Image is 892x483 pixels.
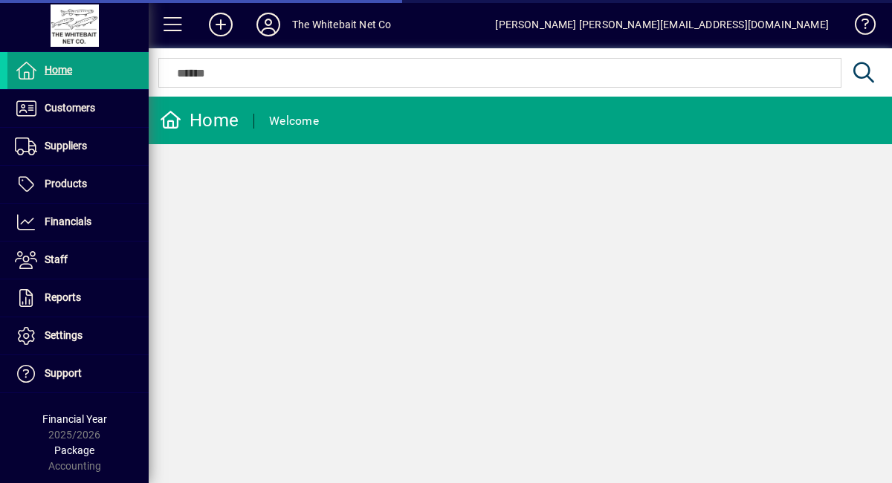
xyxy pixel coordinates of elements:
span: Suppliers [45,140,87,152]
div: [PERSON_NAME] [PERSON_NAME][EMAIL_ADDRESS][DOMAIN_NAME] [495,13,829,36]
div: Welcome [269,109,319,133]
div: Home [160,108,239,132]
a: Financials [7,204,149,241]
span: Financials [45,215,91,227]
a: Knowledge Base [844,3,873,51]
span: Products [45,178,87,189]
span: Package [54,444,94,456]
a: Suppliers [7,128,149,165]
a: Support [7,355,149,392]
span: Settings [45,329,83,341]
div: The Whitebait Net Co [292,13,392,36]
span: Reports [45,291,81,303]
span: Support [45,367,82,379]
a: Customers [7,90,149,127]
span: Home [45,64,72,76]
a: Reports [7,279,149,317]
span: Customers [45,102,95,114]
a: Settings [7,317,149,354]
a: Products [7,166,149,203]
a: Staff [7,241,149,279]
button: Add [197,11,245,38]
span: Staff [45,253,68,265]
span: Financial Year [42,413,107,425]
button: Profile [245,11,292,38]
